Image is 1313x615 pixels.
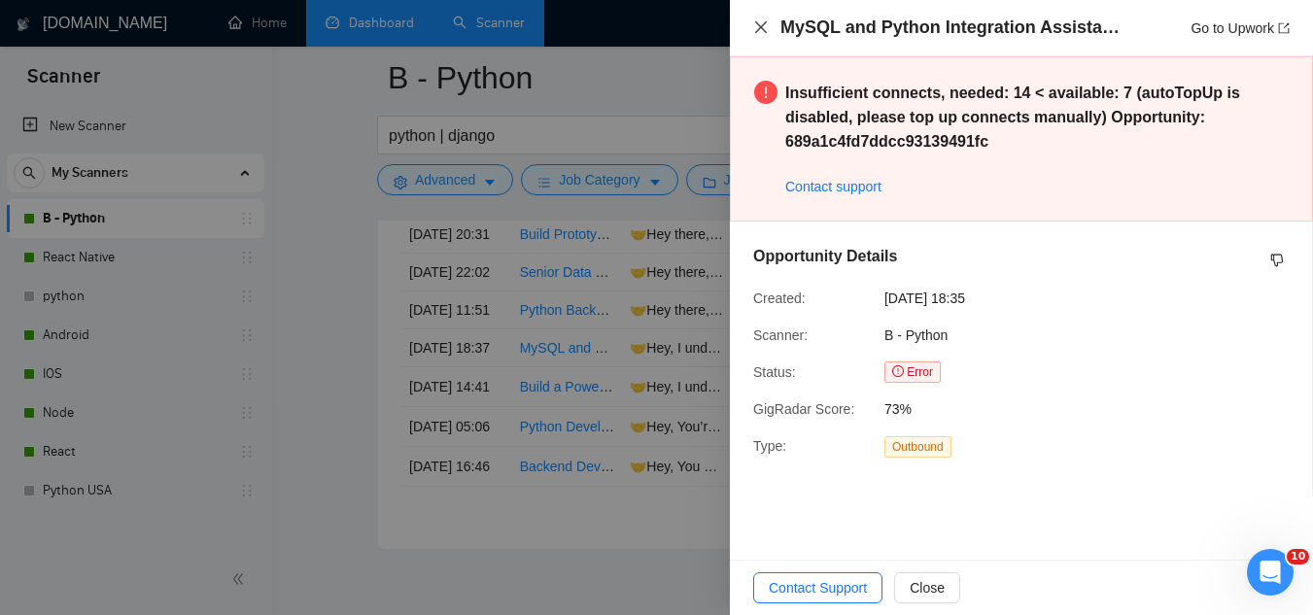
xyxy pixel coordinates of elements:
span: 73% [884,398,1176,420]
span: GigRadar Score: [753,401,854,417]
span: Status: [753,364,796,380]
h5: Opportunity Details [753,245,897,268]
span: 10 [1287,549,1309,564]
span: Contact Support [769,577,867,598]
span: Scanner: [753,327,808,343]
button: Contact Support [753,572,882,603]
button: Close [894,572,960,603]
span: Created: [753,290,806,306]
span: close [753,19,769,35]
strong: Insufficient connects, needed: 14 < available: 7 (autoTopUp is disabled, please top up connects m... [785,85,1240,150]
span: Type: [753,438,786,454]
span: [DATE] 18:35 [884,288,1176,309]
a: Contact support [785,179,881,194]
span: Outbound [884,436,951,458]
span: exclamation-circle [754,81,777,104]
a: Go to Upworkexport [1191,20,1290,36]
button: dislike [1265,249,1289,272]
iframe: Intercom live chat [1247,549,1294,596]
span: B - Python [884,327,948,343]
button: Close [753,19,769,36]
h4: MySQL and Python Integration Assistance via Zoom [780,16,1121,40]
span: export [1278,22,1290,34]
span: Close [910,577,945,598]
span: exclamation-circle [892,365,904,377]
span: dislike [1270,253,1284,268]
span: Error [884,361,941,383]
